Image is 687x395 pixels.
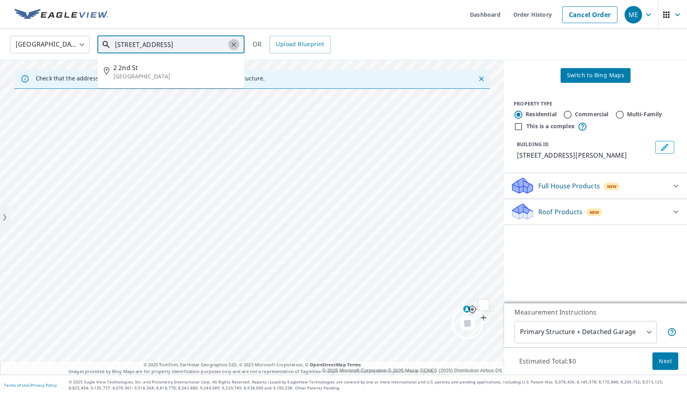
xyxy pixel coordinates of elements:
[526,122,574,130] label: This is a complex
[590,209,600,215] span: New
[322,367,502,375] div: © 2025 Microsoft Corporation © 2025 Maxar ©CNES (2025) Distribution Airbus DS
[627,110,662,118] label: Multi-Family
[476,74,487,84] button: Close
[270,36,330,53] a: Upload Blueprint
[538,207,582,217] p: Roof Products
[561,68,631,83] button: Switch to Bing Maps
[252,36,331,53] div: OR
[514,307,677,317] p: Measurement Instructions
[514,321,657,343] div: Primary Structure + Detached Garage
[655,141,674,154] button: Edit building 1
[510,202,681,221] div: Roof ProductsNew
[517,141,549,148] p: BUILDING ID
[659,356,672,366] span: Next
[276,39,324,49] span: Upload Blueprint
[513,352,582,370] p: Estimated Total: $0
[347,362,361,368] a: Terms
[526,110,557,118] label: Residential
[517,151,652,160] p: [STREET_ADDRESS][PERSON_NAME]
[625,6,642,23] div: ME
[463,305,471,315] div: Drag to rotate, click for north
[567,70,625,80] span: Switch to Bing Maps
[4,382,29,388] a: Terms of Use
[538,181,600,191] p: Full House Products
[607,183,617,190] span: New
[652,352,678,370] button: Next
[113,63,238,72] span: 2 2nd St
[459,315,476,332] button: Switch to oblique
[667,327,677,337] span: Your report will include the primary structure and a detached garage if one exists.
[10,33,89,56] div: [GEOGRAPHIC_DATA]
[575,110,609,118] label: Commercial
[31,382,57,388] a: Privacy Policy
[562,6,617,23] a: Cancel Order
[144,362,361,368] span: © 2025 TomTom, Earthstar Geographics SIO, © 2025 Microsoft Corporation, ©
[514,100,677,108] div: PROPERTY TYPE
[475,310,491,326] button: Zoom out
[69,379,683,391] p: © 2025 Eagle View Technologies, Inc. and Pictometry International Corp. All Rights Reserved. Repo...
[115,33,228,56] input: Search by address or latitude-longitude
[113,72,238,80] p: [GEOGRAPHIC_DATA]
[464,301,480,317] button: Go to your location
[510,176,681,196] div: Full House ProductsNew
[228,39,239,50] button: Clear
[310,362,345,368] a: OpenStreetMap
[36,75,265,82] p: Check that the address is accurate, then drag the marker over the correct structure.
[4,383,57,387] p: |
[14,9,108,21] img: EV Logo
